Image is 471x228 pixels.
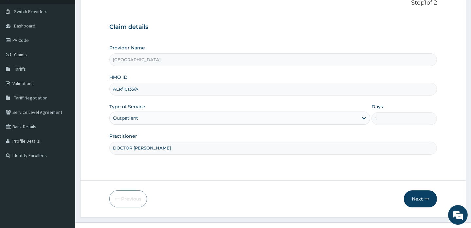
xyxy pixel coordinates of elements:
[109,142,437,154] input: Enter Name
[109,103,145,110] label: Type of Service
[109,83,437,96] input: Enter HMO ID
[109,24,437,31] h3: Claim details
[14,23,35,29] span: Dashboard
[14,66,26,72] span: Tariffs
[371,103,383,110] label: Days
[109,74,128,80] label: HMO ID
[14,9,47,14] span: Switch Providers
[109,133,137,139] label: Practitioner
[14,52,27,58] span: Claims
[14,95,47,101] span: Tariff Negotiation
[404,190,437,207] button: Next
[109,44,145,51] label: Provider Name
[109,190,147,207] button: Previous
[113,115,138,121] div: Outpatient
